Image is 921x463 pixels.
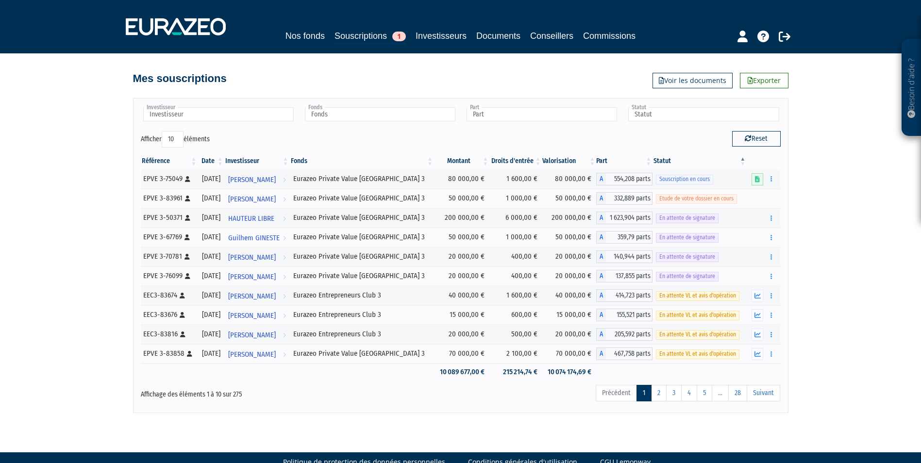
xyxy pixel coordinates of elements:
[228,268,276,286] span: [PERSON_NAME]
[185,196,190,201] i: [Français] Personne physique
[224,228,290,247] a: Guilhem GINESTE
[596,231,653,244] div: A - Eurazeo Private Value Europe 3
[201,193,221,203] div: [DATE]
[596,309,653,321] div: A - Eurazeo Entrepreneurs Club 3
[596,347,606,360] span: A
[728,385,747,401] a: 28
[542,189,597,208] td: 50 000,00 €
[434,344,489,364] td: 70 000,00 €
[732,131,781,147] button: Reset
[283,248,286,266] i: Voir l'investisseur
[747,385,780,401] a: Suivant
[201,348,221,359] div: [DATE]
[542,208,597,228] td: 200 000,00 €
[656,252,719,262] span: En attente de signature
[201,232,221,242] div: [DATE]
[283,190,286,208] i: Voir l'investisseur
[201,213,221,223] div: [DATE]
[656,194,737,203] span: Etude de votre dossier en cours
[583,29,636,43] a: Commissions
[224,189,290,208] a: [PERSON_NAME]
[596,192,606,205] span: A
[596,173,606,185] span: A
[293,348,431,359] div: Eurazeo Private Value [GEOGRAPHIC_DATA] 3
[906,44,917,132] p: Besoin d'aide ?
[434,153,489,169] th: Montant: activer pour trier la colonne par ordre croissant
[542,153,597,169] th: Valorisation: activer pour trier la colonne par ordre croissant
[596,309,606,321] span: A
[596,328,606,341] span: A
[293,193,431,203] div: Eurazeo Private Value [GEOGRAPHIC_DATA] 3
[434,169,489,189] td: 80 000,00 €
[489,305,542,325] td: 600,00 €
[489,266,542,286] td: 400,00 €
[542,169,597,189] td: 80 000,00 €
[293,232,431,242] div: Eurazeo Private Value [GEOGRAPHIC_DATA] 3
[285,29,325,43] a: Nos fonds
[542,325,597,344] td: 20 000,00 €
[596,270,606,282] span: A
[596,347,653,360] div: A - Eurazeo Private Value Europe 3
[656,214,719,223] span: En attente de signature
[434,228,489,247] td: 50 000,00 €
[143,193,195,203] div: EPVE 3-83961
[143,329,195,339] div: EEC3-83816
[184,234,190,240] i: [Français] Personne physique
[126,18,226,35] img: 1732889491-logotype_eurazeo_blanc_rvb.png
[489,344,542,364] td: 2 100,00 €
[740,73,788,88] a: Exporter
[653,153,747,169] th: Statut : activer pour trier la colonne par ordre d&eacute;croissant
[201,174,221,184] div: [DATE]
[489,169,542,189] td: 1 600,00 €
[185,215,190,221] i: [Français] Personne physique
[489,286,542,305] td: 1 600,00 €
[656,349,739,359] span: En attente VL et avis d'opération
[489,325,542,344] td: 500,00 €
[143,290,195,300] div: EEC3-83674
[224,344,290,364] a: [PERSON_NAME]
[283,287,286,305] i: Voir l'investisseur
[606,250,653,263] span: 140,944 parts
[596,192,653,205] div: A - Eurazeo Private Value Europe 3
[596,250,653,263] div: A - Eurazeo Private Value Europe 3
[228,248,276,266] span: [PERSON_NAME]
[542,247,597,266] td: 20 000,00 €
[489,208,542,228] td: 6 000,00 €
[293,271,431,281] div: Eurazeo Private Value [GEOGRAPHIC_DATA] 3
[283,268,286,286] i: Voir l'investisseur
[293,310,431,320] div: Eurazeo Entrepreneurs Club 3
[198,153,224,169] th: Date: activer pour trier la colonne par ordre croissant
[228,326,276,344] span: [PERSON_NAME]
[187,351,192,357] i: [Français] Personne physique
[290,153,435,169] th: Fonds: activer pour trier la colonne par ordre croissant
[224,305,290,325] a: [PERSON_NAME]
[697,385,712,401] a: 5
[681,385,697,401] a: 4
[656,291,739,300] span: En attente VL et avis d'opération
[224,169,290,189] a: [PERSON_NAME]
[201,251,221,262] div: [DATE]
[228,229,280,247] span: Guilhem GINESTE
[143,232,195,242] div: EPVE 3-67769
[143,310,195,320] div: EEC3-83676
[228,190,276,208] span: [PERSON_NAME]
[228,346,276,364] span: [PERSON_NAME]
[162,131,184,148] select: Afficheréléments
[201,290,221,300] div: [DATE]
[283,307,286,325] i: Voir l'investisseur
[596,212,606,224] span: A
[228,307,276,325] span: [PERSON_NAME]
[606,270,653,282] span: 137,855 parts
[656,175,713,184] span: Souscription en cours
[542,286,597,305] td: 40 000,00 €
[185,273,190,279] i: [Français] Personne physique
[224,247,290,266] a: [PERSON_NAME]
[489,153,542,169] th: Droits d'entrée: activer pour trier la colonne par ordre croissant
[228,171,276,189] span: [PERSON_NAME]
[606,192,653,205] span: 332,889 parts
[180,331,185,337] i: [Français] Personne physique
[293,174,431,184] div: Eurazeo Private Value [GEOGRAPHIC_DATA] 3
[416,29,467,43] a: Investisseurs
[293,290,431,300] div: Eurazeo Entrepreneurs Club 3
[224,325,290,344] a: [PERSON_NAME]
